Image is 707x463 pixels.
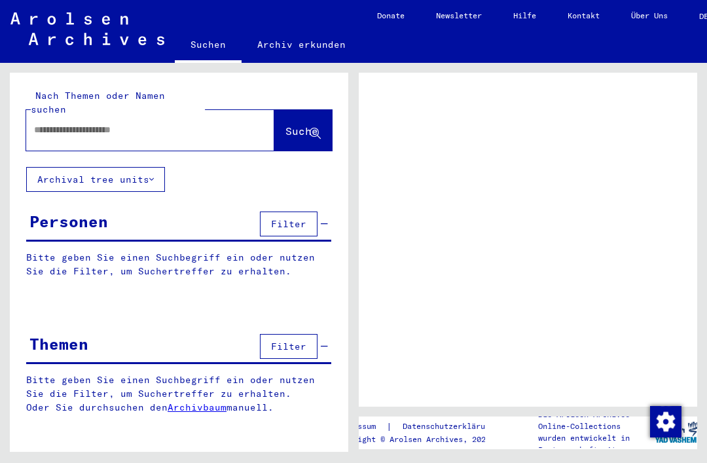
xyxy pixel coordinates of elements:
p: Bitte geben Sie einen Suchbegriff ein oder nutzen Sie die Filter, um Suchertreffer zu erhalten. [26,251,331,278]
a: Datenschutzerklärung [392,420,510,434]
button: Filter [260,212,317,236]
div: Personen [29,210,108,233]
a: Archiv erkunden [242,29,361,60]
p: Die Arolsen Archives Online-Collections [538,409,655,432]
p: wurden entwickelt in Partnerschaft mit [538,432,655,456]
div: | [335,420,510,434]
img: Zustimmung ändern [650,406,681,437]
button: Suche [274,110,332,151]
span: Suche [285,124,318,138]
button: Filter [260,334,317,359]
img: Arolsen_neg.svg [10,12,164,45]
div: Zustimmung ändern [649,405,681,437]
div: Themen [29,332,88,356]
span: Filter [271,218,306,230]
mat-label: Nach Themen oder Namen suchen [31,90,165,115]
button: Archival tree units [26,167,165,192]
a: Archivbaum [168,401,227,413]
span: Filter [271,341,306,352]
a: Impressum [335,420,386,434]
p: Copyright © Arolsen Archives, 2021 [335,434,510,445]
p: Bitte geben Sie einen Suchbegriff ein oder nutzen Sie die Filter, um Suchertreffer zu erhalten. O... [26,373,332,415]
a: Suchen [175,29,242,63]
